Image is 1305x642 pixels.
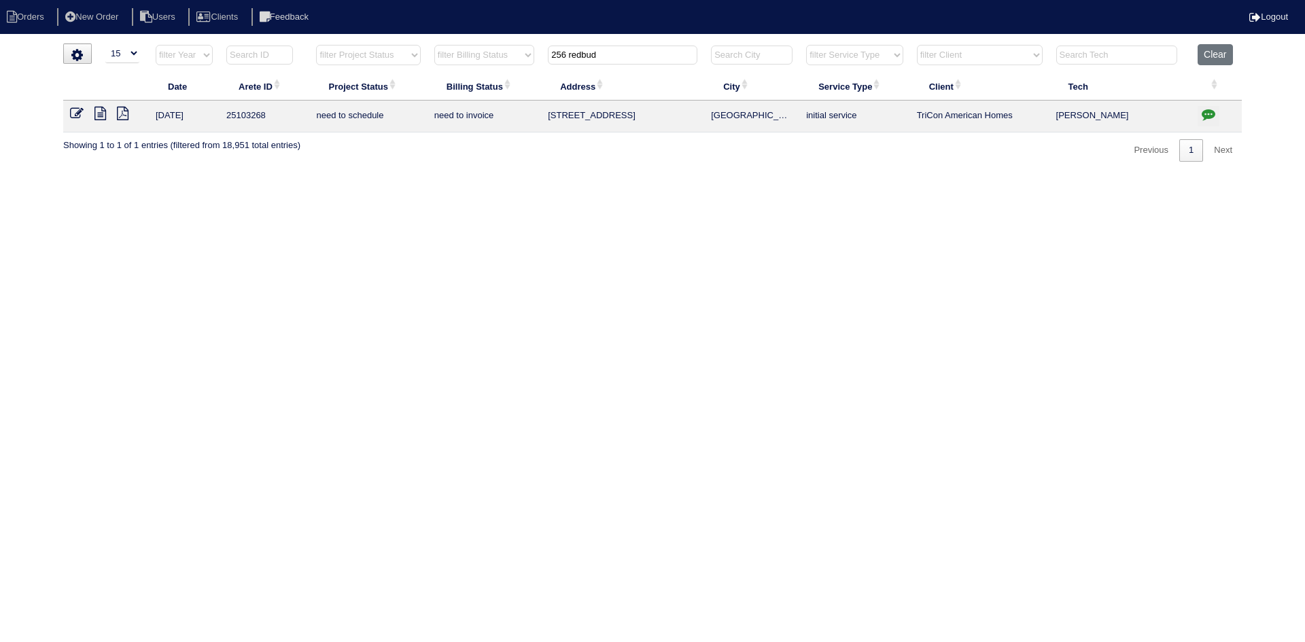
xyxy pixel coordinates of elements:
[1204,139,1242,162] a: Next
[57,8,129,26] li: New Order
[188,12,249,22] a: Clients
[149,72,220,101] th: Date
[704,101,799,132] td: [GEOGRAPHIC_DATA]
[1124,139,1178,162] a: Previous
[1049,72,1191,101] th: Tech
[1056,46,1177,65] input: Search Tech
[63,132,300,151] div: Showing 1 to 1 of 1 entries (filtered from 18,951 total entries)
[1049,101,1191,132] td: [PERSON_NAME]
[226,46,293,65] input: Search ID
[132,8,186,26] li: Users
[1198,44,1232,65] button: Clear
[704,72,799,101] th: City: activate to sort column ascending
[1191,72,1242,101] th: : activate to sort column ascending
[188,8,249,26] li: Clients
[57,12,129,22] a: New Order
[251,8,319,26] li: Feedback
[220,101,309,132] td: 25103268
[548,46,697,65] input: Search Address
[309,72,427,101] th: Project Status: activate to sort column ascending
[309,101,427,132] td: need to schedule
[541,72,704,101] th: Address: activate to sort column ascending
[428,101,541,132] td: need to invoice
[428,72,541,101] th: Billing Status: activate to sort column ascending
[711,46,793,65] input: Search City
[799,101,909,132] td: initial service
[541,101,704,132] td: [STREET_ADDRESS]
[220,72,309,101] th: Arete ID: activate to sort column ascending
[799,72,909,101] th: Service Type: activate to sort column ascending
[149,101,220,132] td: [DATE]
[132,12,186,22] a: Users
[910,72,1049,101] th: Client: activate to sort column ascending
[1179,139,1203,162] a: 1
[1249,12,1288,22] a: Logout
[910,101,1049,132] td: TriCon American Homes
